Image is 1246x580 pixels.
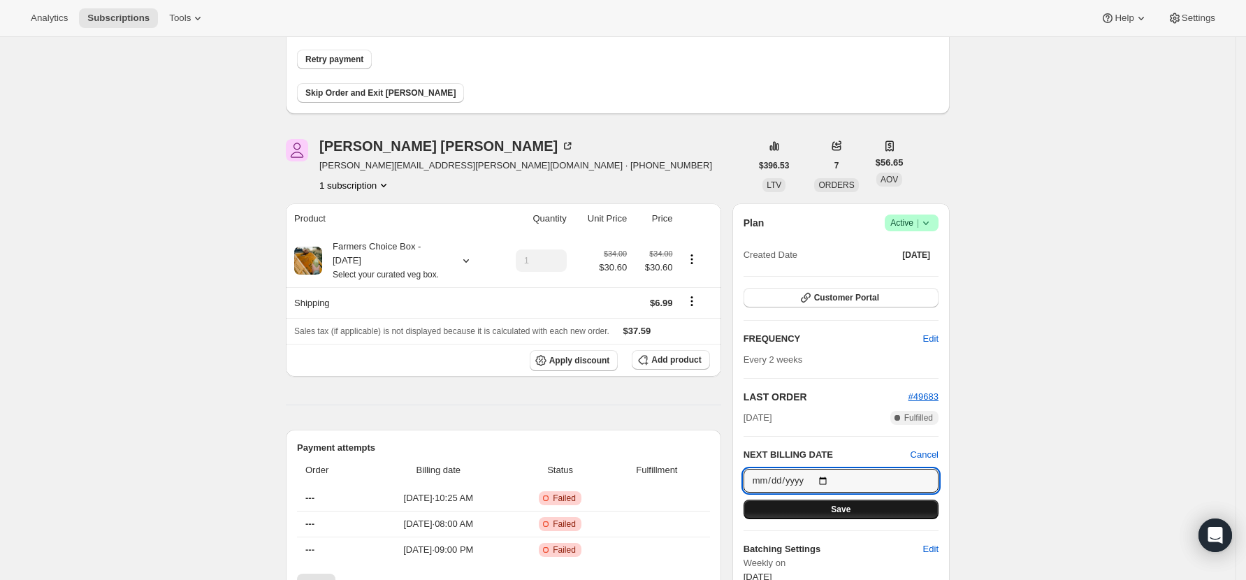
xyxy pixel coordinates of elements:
[553,519,576,530] span: Failed
[496,203,571,234] th: Quantity
[744,500,939,519] button: Save
[902,249,930,261] span: [DATE]
[651,354,701,365] span: Add product
[744,354,803,365] span: Every 2 weeks
[161,8,213,28] button: Tools
[635,261,672,275] span: $30.60
[286,287,496,318] th: Shipping
[369,517,509,531] span: [DATE] · 08:00 AM
[553,493,576,504] span: Failed
[286,203,496,234] th: Product
[744,288,939,307] button: Customer Portal
[1092,8,1156,28] button: Help
[908,390,939,404] button: #49683
[305,493,314,503] span: ---
[831,504,850,515] span: Save
[79,8,158,28] button: Subscriptions
[751,156,797,175] button: $396.53
[894,245,939,265] button: [DATE]
[915,538,947,560] button: Edit
[632,350,709,370] button: Add product
[305,87,456,99] span: Skip Order and Exit [PERSON_NAME]
[319,178,391,192] button: Product actions
[604,249,627,258] small: $34.00
[649,249,672,258] small: $34.00
[571,203,631,234] th: Unit Price
[826,156,848,175] button: 7
[305,54,363,65] span: Retry payment
[305,544,314,555] span: ---
[814,292,879,303] span: Customer Portal
[681,293,703,309] button: Shipping actions
[297,455,365,486] th: Order
[744,332,923,346] h2: FREQUENCY
[297,441,710,455] h2: Payment attempts
[305,519,314,529] span: ---
[319,159,712,173] span: [PERSON_NAME][EMAIL_ADDRESS][PERSON_NAME][DOMAIN_NAME] · [PHONE_NUMBER]
[1115,13,1133,24] span: Help
[319,139,574,153] div: [PERSON_NAME] [PERSON_NAME]
[744,411,772,425] span: [DATE]
[759,160,789,171] span: $396.53
[294,247,322,275] img: product img
[297,50,372,69] button: Retry payment
[744,390,908,404] h2: LAST ORDER
[744,448,911,462] h2: NEXT BILLING DATE
[923,542,939,556] span: Edit
[1182,13,1215,24] span: Settings
[881,175,898,184] span: AOV
[834,160,839,171] span: 7
[911,448,939,462] button: Cancel
[904,412,933,423] span: Fulfilled
[612,463,702,477] span: Fulfillment
[31,13,68,24] span: Analytics
[294,326,609,336] span: Sales tax (if applicable) is not displayed because it is calculated with each new order.
[631,203,676,234] th: Price
[767,180,781,190] span: LTV
[549,355,610,366] span: Apply discount
[322,240,448,282] div: Farmers Choice Box - [DATE]
[744,248,797,262] span: Created Date
[369,491,509,505] span: [DATE] · 10:25 AM
[915,328,947,350] button: Edit
[744,542,923,556] h6: Batching Settings
[333,270,439,280] small: Select your curated veg box.
[87,13,150,24] span: Subscriptions
[369,463,509,477] span: Billing date
[516,463,604,477] span: Status
[286,139,308,161] span: Ashley Trobridge
[553,544,576,556] span: Failed
[1198,519,1232,552] div: Open Intercom Messenger
[744,216,765,230] h2: Plan
[923,332,939,346] span: Edit
[917,217,919,229] span: |
[623,326,651,336] span: $37.59
[1159,8,1224,28] button: Settings
[599,261,627,275] span: $30.60
[369,543,509,557] span: [DATE] · 09:00 PM
[22,8,76,28] button: Analytics
[297,83,464,103] button: Skip Order and Exit [PERSON_NAME]
[650,298,673,308] span: $6.99
[890,216,933,230] span: Active
[530,350,618,371] button: Apply discount
[744,556,939,570] span: Weekly on
[681,252,703,267] button: Product actions
[876,156,904,170] span: $56.65
[818,180,854,190] span: ORDERS
[169,13,191,24] span: Tools
[908,391,939,402] a: #49683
